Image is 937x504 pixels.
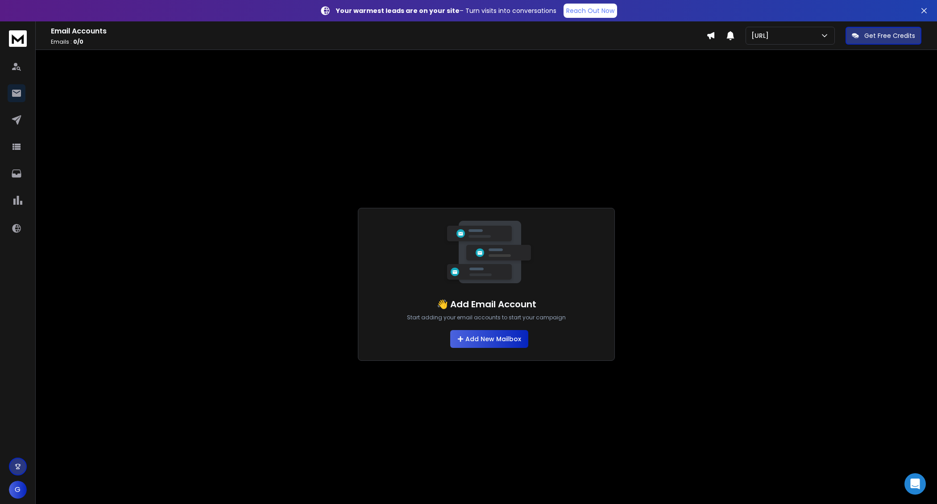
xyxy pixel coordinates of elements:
[51,38,706,45] p: Emails :
[450,330,528,348] button: Add New Mailbox
[904,473,926,495] div: Open Intercom Messenger
[864,31,915,40] p: Get Free Credits
[51,26,706,37] h1: Email Accounts
[9,30,27,47] img: logo
[336,6,460,15] strong: Your warmest leads are on your site
[336,6,556,15] p: – Turn visits into conversations
[566,6,614,15] p: Reach Out Now
[564,4,617,18] a: Reach Out Now
[751,31,772,40] p: [URL]
[437,298,536,310] h1: 👋 Add Email Account
[73,38,83,45] span: 0 / 0
[846,27,921,45] button: Get Free Credits
[9,481,27,499] button: G
[407,314,566,321] p: Start adding your email accounts to start your campaign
